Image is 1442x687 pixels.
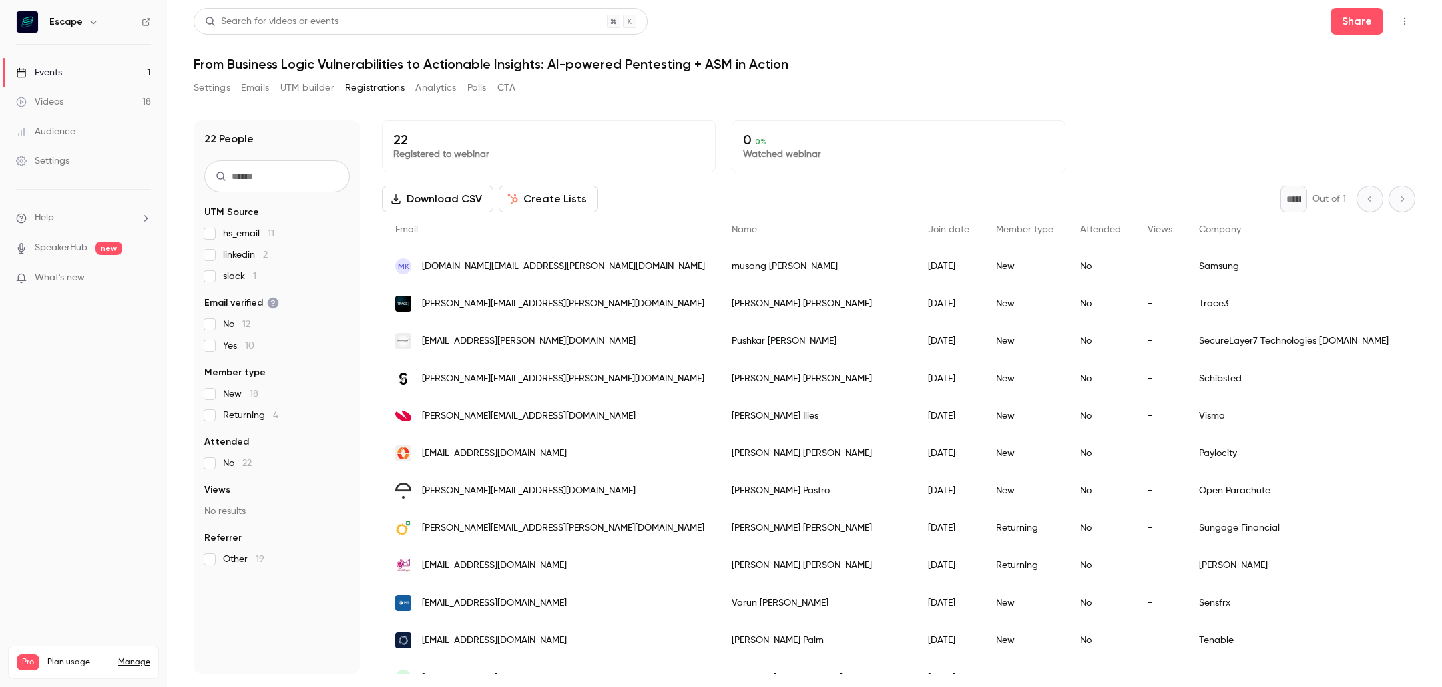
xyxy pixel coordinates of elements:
[395,483,411,499] img: openparachuteschools.com
[1067,547,1134,584] div: No
[983,547,1067,584] div: Returning
[983,472,1067,509] div: New
[422,260,705,274] span: [DOMAIN_NAME][EMAIL_ADDRESS][PERSON_NAME][DOMAIN_NAME]
[35,271,85,285] span: What's new
[996,225,1053,234] span: Member type
[1067,435,1134,472] div: No
[241,77,269,99] button: Emails
[223,318,250,331] span: No
[1186,472,1402,509] div: Open Parachute
[1134,622,1186,659] div: -
[1134,285,1186,322] div: -
[499,186,598,212] button: Create Lists
[1312,192,1346,206] p: Out of 1
[1186,509,1402,547] div: Sungage Financial
[395,595,411,611] img: pgp.isb.edu
[35,241,87,255] a: SpeakerHub
[273,411,278,420] span: 4
[422,334,636,349] span: [EMAIL_ADDRESS][PERSON_NAME][DOMAIN_NAME]
[205,15,338,29] div: Search for videos or events
[398,260,409,272] span: mk
[718,360,915,397] div: [PERSON_NAME] [PERSON_NAME]
[1134,547,1186,584] div: -
[915,322,983,360] div: [DATE]
[915,509,983,547] div: [DATE]
[1067,584,1134,622] div: No
[718,547,915,584] div: [PERSON_NAME] [PERSON_NAME]
[1067,509,1134,547] div: No
[983,360,1067,397] div: New
[1134,248,1186,285] div: -
[16,211,151,225] li: help-dropdown-opener
[743,132,1054,148] p: 0
[915,547,983,584] div: [DATE]
[16,125,75,138] div: Audience
[395,557,411,574] img: miki.aleeas.com
[382,186,493,212] button: Download CSV
[250,389,258,399] span: 18
[223,227,274,240] span: hs_email
[983,248,1067,285] div: New
[1186,322,1402,360] div: SecureLayer7 Technologies [DOMAIN_NAME]
[1186,285,1402,322] div: Trace3
[755,137,767,146] span: 0 %
[422,372,704,386] span: [PERSON_NAME][EMAIL_ADDRESS][PERSON_NAME][DOMAIN_NAME]
[983,435,1067,472] div: New
[395,371,411,387] img: schibsted.com
[1080,225,1121,234] span: Attended
[1067,472,1134,509] div: No
[718,322,915,360] div: Pushkar [PERSON_NAME]
[422,297,704,311] span: [PERSON_NAME][EMAIL_ADDRESS][PERSON_NAME][DOMAIN_NAME]
[223,387,258,401] span: New
[915,472,983,509] div: [DATE]
[242,459,252,468] span: 22
[280,77,334,99] button: UTM builder
[1186,397,1402,435] div: Visma
[395,296,411,312] img: trace3.com
[204,531,242,545] span: Referrer
[1134,509,1186,547] div: -
[393,148,704,161] p: Registered to webinar
[915,435,983,472] div: [DATE]
[263,250,268,260] span: 2
[915,248,983,285] div: [DATE]
[1067,622,1134,659] div: No
[204,206,259,219] span: UTM Source
[204,131,254,147] h1: 22 People
[35,211,54,225] span: Help
[194,56,1415,72] h1: From Business Logic Vulnerabilities to Actionable Insights: AI-powered Pentesting + ASM in Action
[1186,584,1402,622] div: Sensfrx
[194,77,230,99] button: Settings
[718,435,915,472] div: [PERSON_NAME] [PERSON_NAME]
[422,521,704,535] span: [PERSON_NAME][EMAIL_ADDRESS][PERSON_NAME][DOMAIN_NAME]
[204,505,350,518] p: No results
[1134,322,1186,360] div: -
[223,248,268,262] span: linkedin
[422,634,567,648] span: [EMAIL_ADDRESS][DOMAIN_NAME]
[915,285,983,322] div: [DATE]
[345,77,405,99] button: Registrations
[718,622,915,659] div: [PERSON_NAME] Palm
[1199,225,1241,234] span: Company
[1186,435,1402,472] div: Paylocity
[17,11,38,33] img: Escape
[1186,622,1402,659] div: Tenable
[118,657,150,668] a: Manage
[1148,225,1172,234] span: Views
[16,66,62,79] div: Events
[422,559,567,573] span: [EMAIL_ADDRESS][DOMAIN_NAME]
[395,225,418,234] span: Email
[1186,547,1402,584] div: [PERSON_NAME]
[1186,360,1402,397] div: Schibsted
[16,154,69,168] div: Settings
[718,248,915,285] div: musang [PERSON_NAME]
[983,397,1067,435] div: New
[204,483,230,497] span: Views
[204,366,266,379] span: Member type
[1331,8,1383,35] button: Share
[983,509,1067,547] div: Returning
[395,333,411,349] img: securelayer7.net
[718,285,915,322] div: [PERSON_NAME] [PERSON_NAME]
[718,509,915,547] div: [PERSON_NAME] [PERSON_NAME]
[983,584,1067,622] div: New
